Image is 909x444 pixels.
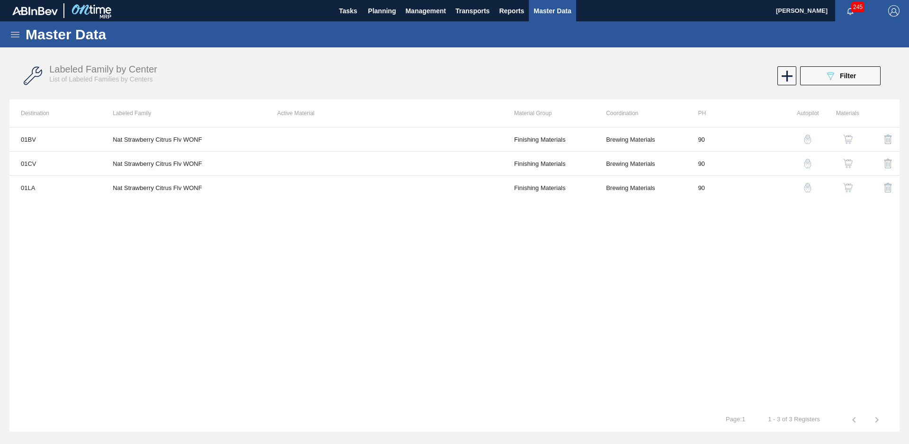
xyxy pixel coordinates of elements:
[888,5,900,17] img: Logout
[882,182,894,193] img: delete-icon
[843,135,853,144] img: shopping-cart-icon
[843,159,853,168] img: shopping-cart-icon
[837,128,859,151] button: shopping-cart-icon
[877,128,900,151] button: delete-icon
[835,4,865,18] button: Notifications
[796,176,819,199] button: auto-pilot-icon
[803,159,812,168] img: auto-pilot-icon
[595,100,686,127] th: Coordination
[784,152,819,175] div: Autopilot Configuration
[837,176,859,199] button: shopping-cart-icon
[9,127,101,152] td: 01BV
[882,158,894,169] img: delete-icon
[101,100,266,127] th: Labeled Family
[864,176,900,199] div: Delete Labeled Family X Center
[840,72,856,80] span: Filter
[49,64,157,74] span: Labeled Family by Center
[455,5,490,17] span: Transports
[405,5,446,17] span: Management
[338,5,358,17] span: Tasks
[819,100,859,127] th: Materials
[803,135,812,144] img: auto-pilot-icon
[877,152,900,175] button: delete-icon
[686,176,778,200] td: 90
[49,75,153,83] span: List of Labeled Families by Centers
[686,100,778,127] th: PH
[534,5,571,17] span: Master Data
[503,100,595,127] th: Material Group
[779,100,819,127] th: Autopilot
[796,128,819,151] button: auto-pilot-icon
[877,176,900,199] button: delete-icon
[824,176,859,199] div: View Materials
[864,152,900,175] div: Delete Labeled Family X Center
[800,66,881,85] button: Filter
[595,127,686,152] td: Brewing Materials
[503,152,595,176] td: Finishing Materials
[851,2,864,12] span: 245
[837,152,859,175] button: shopping-cart-icon
[368,5,396,17] span: Planning
[503,127,595,152] td: Finishing Materials
[595,152,686,176] td: Brewing Materials
[26,29,194,40] h1: Master Data
[824,152,859,175] div: View Materials
[843,183,853,192] img: shopping-cart-icon
[757,408,831,423] td: 1 - 3 of 3 Registers
[101,127,266,152] td: Nat Strawberry Citrus Flv WONF
[686,152,778,176] td: 90
[101,176,266,200] td: Nat Strawberry Citrus Flv WONF
[776,66,795,85] div: New labeled family by center
[595,176,686,200] td: Brewing Materials
[864,128,900,151] div: Delete Labeled Family X Center
[803,183,812,192] img: auto-pilot-icon
[266,100,503,127] th: Active Material
[9,100,101,127] th: Destination
[101,152,266,176] td: Nat Strawberry Citrus Flv WONF
[784,128,819,151] div: Autopilot Configuration
[784,176,819,199] div: Autopilot Configuration
[714,408,757,423] td: Page : 1
[795,66,885,85] div: Filter labeled family by center
[503,176,595,200] td: Finishing Materials
[796,152,819,175] button: auto-pilot-icon
[9,176,101,200] td: 01LA
[9,152,101,176] td: 01CV
[499,5,524,17] span: Reports
[686,127,778,152] td: 90
[12,7,58,15] img: TNhmsLtSVTkK8tSr43FrP2fwEKptu5GPRR3wAAAABJRU5ErkJggg==
[882,134,894,145] img: delete-icon
[824,128,859,151] div: View Materials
